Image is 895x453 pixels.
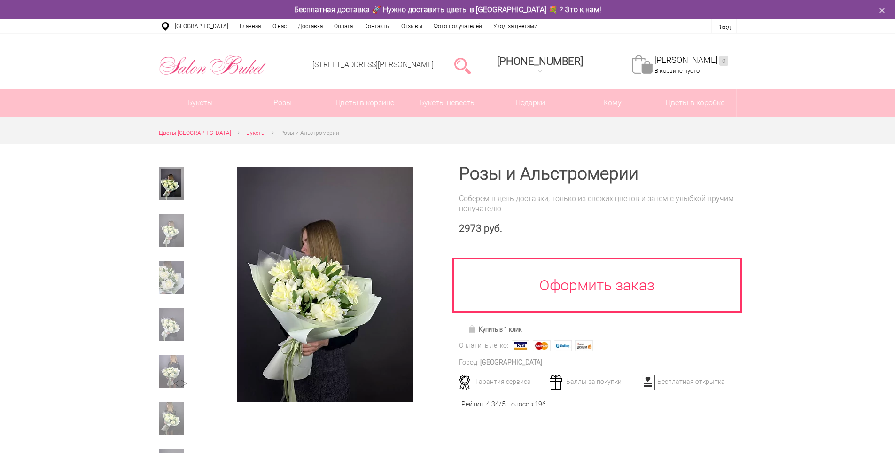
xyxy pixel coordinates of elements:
span: Розы и Альстромерии [280,130,339,136]
span: Кому [571,89,654,117]
a: Букеты невесты [406,89,489,117]
a: Розы [241,89,324,117]
span: Цветы [GEOGRAPHIC_DATA] [159,130,231,136]
div: [GEOGRAPHIC_DATA] [480,358,542,367]
div: Бесплатная открытка [638,377,730,386]
a: Цветы в корзине [324,89,406,117]
a: Купить в 1 клик [464,323,526,336]
img: MasterCard [533,340,551,351]
a: Доставка [292,19,328,33]
a: Цветы [GEOGRAPHIC_DATA] [159,128,231,138]
img: Яндекс Деньги [575,340,593,351]
a: Букеты [159,89,241,117]
a: Оплата [328,19,358,33]
ins: 0 [719,56,728,66]
a: О нас [267,19,292,33]
span: 4.34 [486,400,499,408]
a: Главная [234,19,267,33]
a: Отзывы [396,19,428,33]
span: 196 [535,400,546,408]
img: Цветы Нижний Новгород [159,53,266,78]
div: Город: [459,358,479,367]
a: Уход за цветами [488,19,543,33]
span: Букеты [246,130,265,136]
img: Розы и Альстромерии [237,167,413,402]
div: Баллы за покупки [546,377,639,386]
a: [PERSON_NAME] [654,55,728,66]
a: Цветы в коробке [654,89,736,117]
a: Оформить заказ [452,258,742,313]
span: В корзине пусто [654,67,700,74]
a: [STREET_ADDRESS][PERSON_NAME] [312,60,434,69]
a: Вход [717,23,731,31]
div: Бесплатная доставка 🚀 Нужно доставить цветы в [GEOGRAPHIC_DATA] 💐 ? Это к нам! [152,5,744,15]
a: Увеличить [213,167,436,402]
div: Рейтинг /5, голосов: . [461,399,547,409]
a: Подарки [489,89,571,117]
div: Оплатить легко: [459,341,508,351]
img: Купить в 1 клик [468,325,479,333]
a: Фото получателей [428,19,488,33]
span: [PHONE_NUMBER] [497,55,583,67]
div: 2973 руб. [459,223,737,234]
div: Гарантия сервиса [456,377,548,386]
h1: Розы и Альстромерии [459,165,737,182]
a: [GEOGRAPHIC_DATA] [169,19,234,33]
img: Visa [512,340,529,351]
a: [PHONE_NUMBER] [491,52,589,79]
a: Букеты [246,128,265,138]
a: Контакты [358,19,396,33]
img: Webmoney [554,340,572,351]
div: Соберем в день доставки, только из свежих цветов и затем с улыбкой вручим получателю. [459,194,737,213]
